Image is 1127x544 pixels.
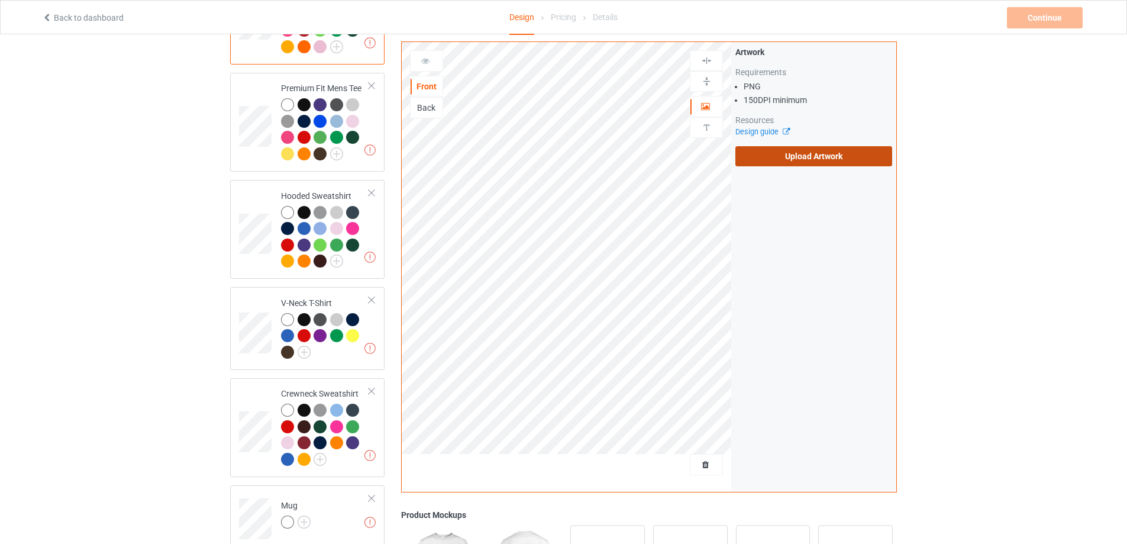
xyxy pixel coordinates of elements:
div: Pricing [551,1,576,34]
div: Hooded Sweatshirt [230,180,385,279]
img: svg+xml;base64,PD94bWwgdmVyc2lvbj0iMS4wIiBlbmNvZGluZz0iVVRGLTgiPz4KPHN2ZyB3aWR0aD0iMjJweCIgaGVpZ2... [298,516,311,529]
div: Design [509,1,534,35]
img: svg+xml;base64,PD94bWwgdmVyc2lvbj0iMS4wIiBlbmNvZGluZz0iVVRGLTgiPz4KPHN2ZyB3aWR0aD0iMjJweCIgaGVpZ2... [298,346,311,359]
a: Design guide [735,127,789,136]
div: Resources [735,114,892,126]
img: svg+xml;base64,PD94bWwgdmVyc2lvbj0iMS4wIiBlbmNvZGluZz0iVVRGLTgiPz4KPHN2ZyB3aWR0aD0iMjJweCIgaGVpZ2... [314,453,327,466]
img: exclamation icon [364,517,376,528]
img: exclamation icon [364,144,376,156]
div: Front [411,81,443,92]
div: Details [593,1,618,34]
div: Product Mockups [401,509,897,521]
a: Back to dashboard [42,13,124,22]
img: svg%3E%0A [701,76,712,87]
li: PNG [744,81,892,92]
img: exclamation icon [364,450,376,461]
img: svg+xml;base64,PD94bWwgdmVyc2lvbj0iMS4wIiBlbmNvZGluZz0iVVRGLTgiPz4KPHN2ZyB3aWR0aD0iMjJweCIgaGVpZ2... [330,255,343,268]
div: Crewneck Sweatshirt [230,378,385,477]
div: Mug [281,500,311,528]
img: svg+xml;base64,PD94bWwgdmVyc2lvbj0iMS4wIiBlbmNvZGluZz0iVVRGLTgiPz4KPHN2ZyB3aWR0aD0iMjJweCIgaGVpZ2... [330,147,343,160]
div: Premium Fit Mens Tee [230,73,385,172]
img: svg+xml;base64,PD94bWwgdmVyc2lvbj0iMS4wIiBlbmNvZGluZz0iVVRGLTgiPz4KPHN2ZyB3aWR0aD0iMjJweCIgaGVpZ2... [330,40,343,53]
div: Premium Fit Mens Tee [281,82,369,159]
label: Upload Artwork [735,146,892,166]
img: svg%3E%0A [701,122,712,133]
div: Artwork [735,46,892,58]
div: Crewneck Sweatshirt [281,388,369,465]
img: heather_texture.png [281,115,294,128]
img: exclamation icon [364,252,376,263]
li: 150 DPI minimum [744,94,892,106]
img: exclamation icon [364,343,376,354]
div: Back [411,102,443,114]
div: V-Neck T-Shirt [281,297,369,358]
img: svg%3E%0A [701,55,712,66]
div: Hooded Sweatshirt [281,190,369,267]
img: exclamation icon [364,37,376,49]
div: V-Neck T-Shirt [230,287,385,370]
div: Requirements [735,66,892,78]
